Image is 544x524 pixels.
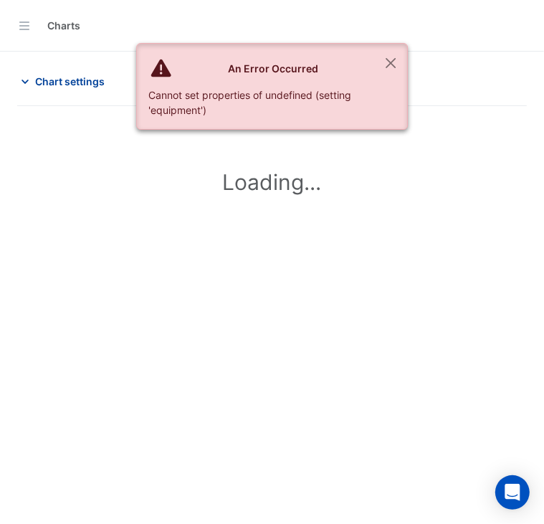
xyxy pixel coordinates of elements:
[374,44,407,82] button: Close
[228,62,318,75] strong: An Error Occurred
[49,169,495,195] h1: Loading...
[495,475,530,510] div: Open Intercom Messenger
[17,69,114,94] button: Chart settings
[35,74,105,89] span: Chart settings
[47,18,80,33] div: Charts
[148,87,373,118] div: Cannot set properties of undefined (setting 'equipment')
